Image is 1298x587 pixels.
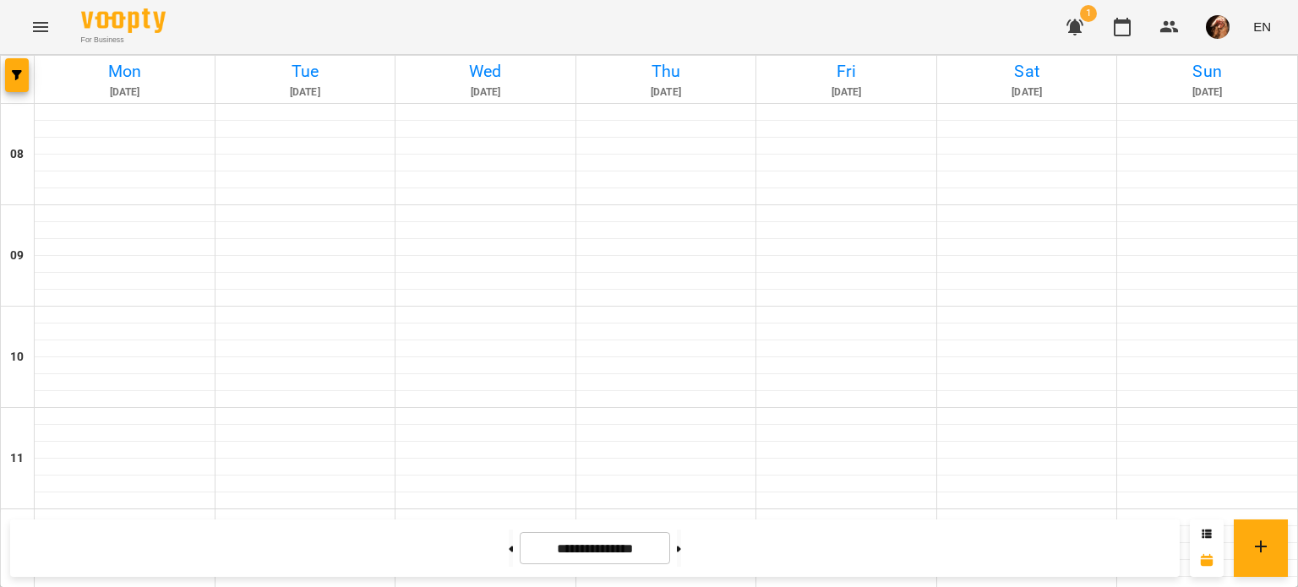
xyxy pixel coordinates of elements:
h6: Fri [759,58,934,84]
h6: [DATE] [398,84,573,101]
h6: Sun [1120,58,1295,84]
button: EN [1246,11,1278,42]
span: 1 [1080,5,1097,22]
h6: [DATE] [579,84,754,101]
h6: Sat [940,58,1115,84]
h6: Thu [579,58,754,84]
h6: [DATE] [218,84,393,101]
h6: Wed [398,58,573,84]
h6: Mon [37,58,212,84]
button: Menu [20,7,61,47]
img: c8e0f8f11f5ebb5948ff4c20ade7ab01.jpg [1206,15,1230,39]
h6: 11 [10,449,24,468]
h6: 08 [10,145,24,164]
img: Voopty Logo [81,8,166,33]
h6: 10 [10,348,24,367]
h6: Tue [218,58,393,84]
h6: [DATE] [759,84,934,101]
h6: [DATE] [1120,84,1295,101]
h6: [DATE] [37,84,212,101]
h6: 09 [10,247,24,265]
span: EN [1253,18,1271,35]
span: For Business [81,35,166,46]
h6: [DATE] [940,84,1115,101]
